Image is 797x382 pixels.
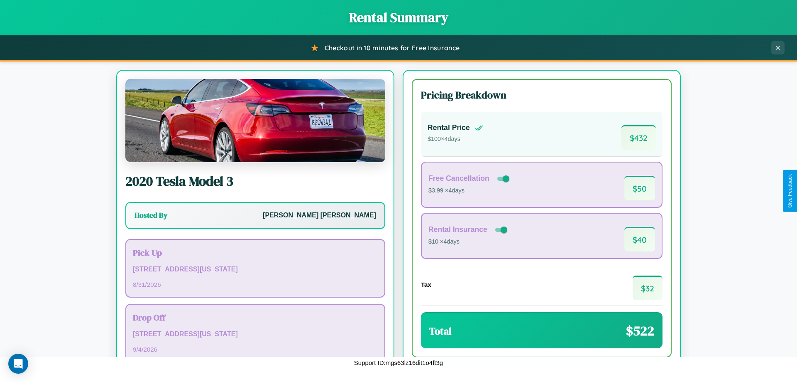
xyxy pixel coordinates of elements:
[428,185,511,196] p: $3.99 × 4 days
[428,174,489,183] h4: Free Cancellation
[421,88,663,102] h3: Pricing Breakdown
[133,246,378,259] h3: Pick Up
[428,123,470,132] h4: Rental Price
[125,79,385,162] img: Tesla Model 3
[787,174,793,208] div: Give Feedback
[134,210,167,220] h3: Hosted By
[621,125,656,150] span: $ 432
[354,357,443,368] p: Support ID: mgs63lz16dit1o4ft3g
[421,281,431,288] h4: Tax
[428,134,483,145] p: $ 100 × 4 days
[263,209,376,222] p: [PERSON_NAME] [PERSON_NAME]
[325,44,460,52] span: Checkout in 10 minutes for Free Insurance
[133,264,378,276] p: [STREET_ADDRESS][US_STATE]
[133,344,378,355] p: 9 / 4 / 2026
[428,237,509,247] p: $10 × 4 days
[133,328,378,340] p: [STREET_ADDRESS][US_STATE]
[133,311,378,323] h3: Drop Off
[8,354,28,374] div: Open Intercom Messenger
[8,8,789,27] h1: Rental Summary
[626,322,654,340] span: $ 522
[133,279,378,290] p: 8 / 31 / 2026
[428,225,487,234] h4: Rental Insurance
[624,227,655,251] span: $ 40
[125,172,385,190] h2: 2020 Tesla Model 3
[633,276,663,300] span: $ 32
[429,324,452,338] h3: Total
[624,176,655,200] span: $ 50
